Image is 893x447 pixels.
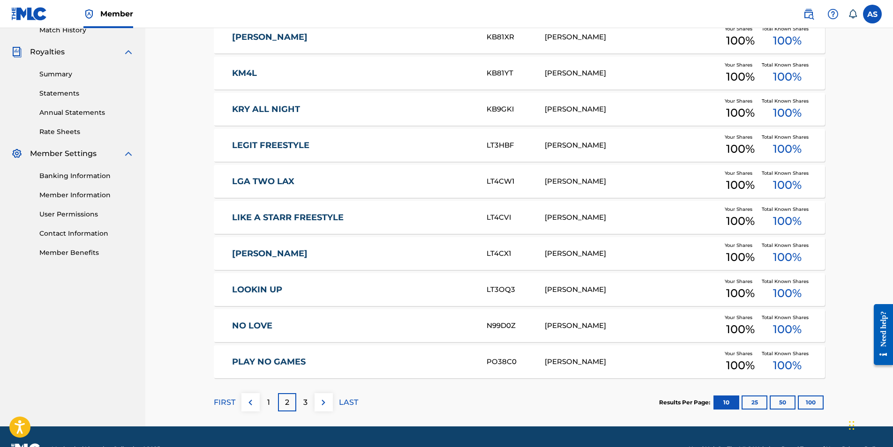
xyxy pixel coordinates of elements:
[245,397,256,408] img: left
[742,395,767,410] button: 25
[232,248,474,259] a: [PERSON_NAME]
[726,104,755,121] span: 100 %
[725,61,756,68] span: Your Shares
[773,249,802,266] span: 100 %
[762,314,812,321] span: Total Known Shares
[773,213,802,230] span: 100 %
[303,397,308,408] p: 3
[725,278,756,285] span: Your Shares
[726,141,755,157] span: 100 %
[487,68,545,79] div: KB81YT
[232,68,474,79] a: KM4L
[770,395,795,410] button: 50
[39,127,134,137] a: Rate Sheets
[726,32,755,49] span: 100 %
[487,212,545,223] div: LT4CVI
[726,177,755,194] span: 100 %
[232,140,474,151] a: LEGIT FREESTYLE
[545,140,719,151] div: [PERSON_NAME]
[545,32,719,43] div: [PERSON_NAME]
[659,398,713,407] p: Results Per Page:
[39,25,134,35] a: Match History
[100,8,133,19] span: Member
[725,350,756,357] span: Your Shares
[232,212,474,223] a: LIKE A STARR FREESTYLE
[232,32,474,43] a: [PERSON_NAME]
[39,108,134,118] a: Annual Statements
[762,25,812,32] span: Total Known Shares
[762,206,812,213] span: Total Known Shares
[773,321,802,338] span: 100 %
[726,357,755,374] span: 100 %
[773,285,802,302] span: 100 %
[762,134,812,141] span: Total Known Shares
[318,397,329,408] img: right
[762,97,812,104] span: Total Known Shares
[762,170,812,177] span: Total Known Shares
[123,148,134,159] img: expand
[762,61,812,68] span: Total Known Shares
[773,104,802,121] span: 100 %
[214,397,235,408] p: FIRST
[232,320,474,331] a: NO LOVE
[39,69,134,79] a: Summary
[773,177,802,194] span: 100 %
[487,357,545,367] div: PO38C0
[725,242,756,249] span: Your Shares
[39,89,134,98] a: Statements
[713,395,739,410] button: 10
[803,8,814,20] img: search
[232,284,474,295] a: LOOKIN UP
[827,8,839,20] img: help
[39,229,134,238] a: Contact Information
[487,248,545,259] div: LT4CX1
[339,397,358,408] p: LAST
[762,350,812,357] span: Total Known Shares
[726,321,755,338] span: 100 %
[30,46,65,58] span: Royalties
[11,7,47,21] img: MLC Logo
[11,148,23,159] img: Member Settings
[487,176,545,187] div: LT4CW1
[545,357,719,367] div: [PERSON_NAME]
[773,68,802,85] span: 100 %
[725,25,756,32] span: Your Shares
[487,284,545,295] div: LT3OQ3
[487,140,545,151] div: LT3HBF
[773,357,802,374] span: 100 %
[39,209,134,219] a: User Permissions
[846,402,893,447] iframe: Chat Widget
[232,176,474,187] a: LGA TWO LAX
[487,320,545,331] div: N99D0Z
[39,171,134,181] a: Banking Information
[545,104,719,115] div: [PERSON_NAME]
[799,5,818,23] a: Public Search
[545,320,719,331] div: [PERSON_NAME]
[725,170,756,177] span: Your Shares
[725,134,756,141] span: Your Shares
[726,285,755,302] span: 100 %
[30,148,97,159] span: Member Settings
[39,248,134,258] a: Member Benefits
[762,278,812,285] span: Total Known Shares
[123,46,134,58] img: expand
[773,141,802,157] span: 100 %
[824,5,842,23] div: Help
[848,9,857,19] div: Notifications
[545,212,719,223] div: [PERSON_NAME]
[545,68,719,79] div: [PERSON_NAME]
[545,176,719,187] div: [PERSON_NAME]
[267,397,270,408] p: 1
[545,284,719,295] div: [PERSON_NAME]
[39,190,134,200] a: Member Information
[725,314,756,321] span: Your Shares
[285,397,289,408] p: 2
[232,357,474,367] a: PLAY NO GAMES
[867,297,893,372] iframe: Resource Center
[726,249,755,266] span: 100 %
[863,5,882,23] div: User Menu
[83,8,95,20] img: Top Rightsholder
